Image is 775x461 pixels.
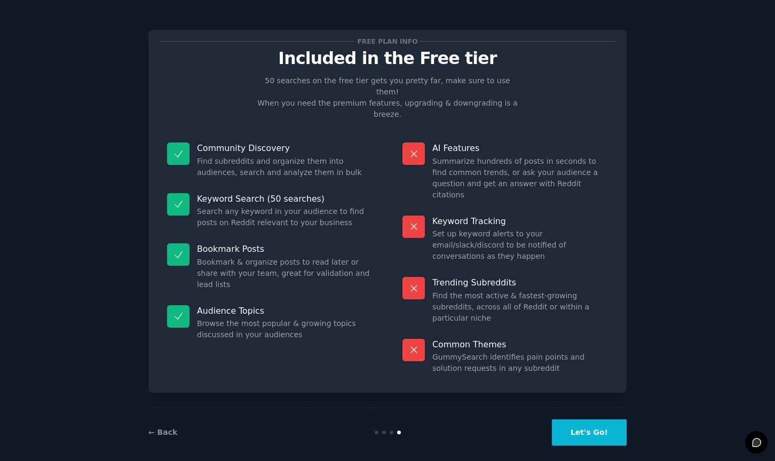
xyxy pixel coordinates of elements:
p: Common Themes [432,339,608,350]
dd: Set up keyword alerts to your email/slack/discord to be notified of conversations as they happen [432,228,608,262]
p: Keyword Tracking [432,216,608,227]
p: Trending Subreddits [432,277,608,288]
dd: Find subreddits and organize them into audiences, search and analyze them in bulk [197,156,373,178]
dd: Browse the most popular & growing topics discussed in your audiences [197,318,373,340]
span: Free plan info [355,36,420,47]
a: ← Back [148,428,177,436]
dd: Summarize hundreds of posts in seconds to find common trends, or ask your audience a question and... [432,156,608,201]
dd: Bookmark & organize posts to read later or share with your team, great for validation and lead lists [197,257,373,290]
dd: Find the most active & fastest-growing subreddits, across all of Reddit or within a particular niche [432,290,608,324]
dd: GummySearch identifies pain points and solution requests in any subreddit [432,352,608,374]
p: Included in the Free tier [160,49,615,68]
p: Audience Topics [197,305,373,316]
p: Bookmark Posts [197,243,373,255]
p: Keyword Search (50 searches) [197,193,373,204]
button: Let's Go! [552,419,627,446]
p: AI Features [432,142,608,154]
dd: Search any keyword in your audience to find posts on Reddit relevant to your business [197,206,373,228]
p: 50 searches on the free tier gets you pretty far, make sure to use them! When you need the premiu... [253,75,522,120]
p: Community Discovery [197,142,373,154]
